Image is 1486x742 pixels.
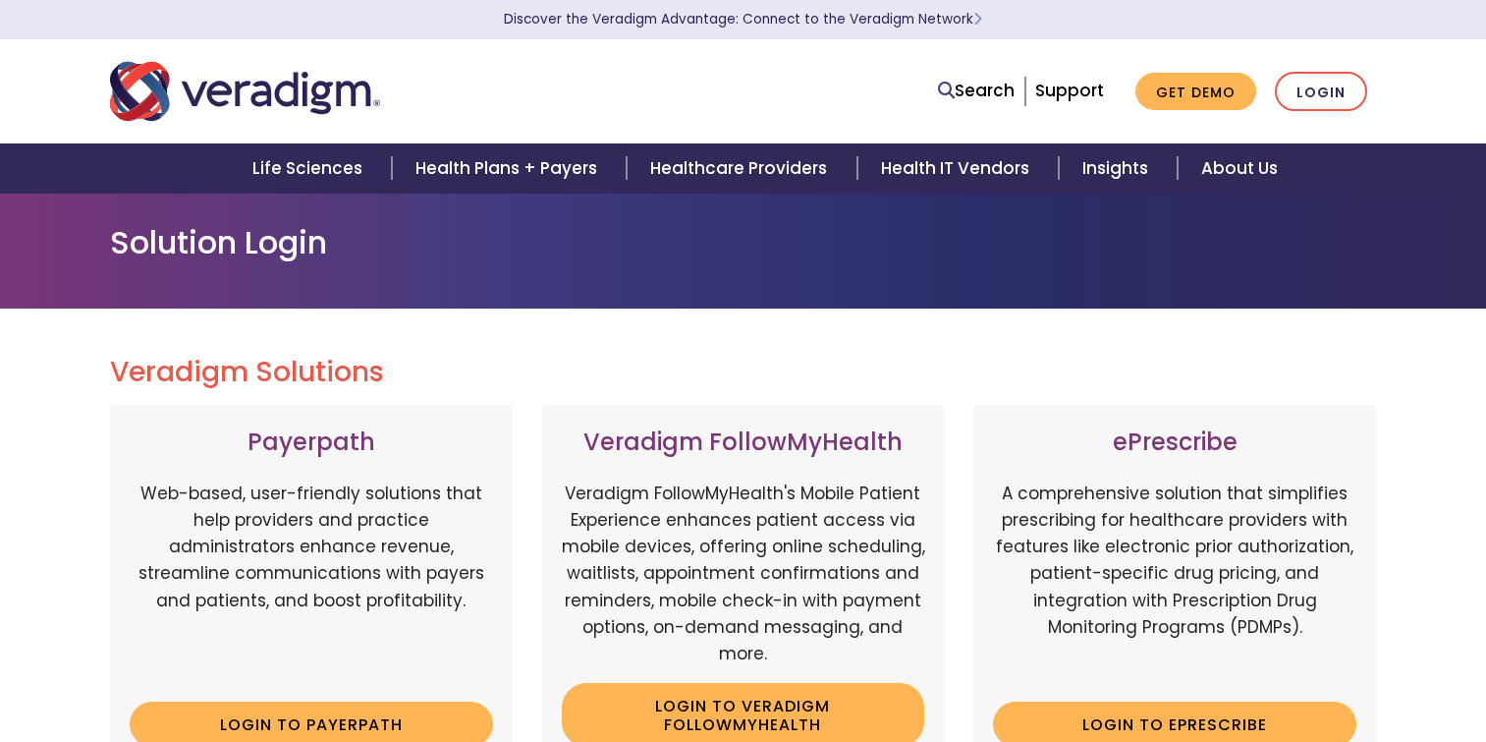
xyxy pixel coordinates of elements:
[392,143,627,194] a: Health Plans + Payers
[993,481,1356,687] p: A comprehensive solution that simplifies prescribing for healthcare providers with features like ...
[1275,72,1367,112] a: Login
[973,10,982,29] span: Learn More
[130,481,493,687] p: Web-based, user-friendly solutions that help providers and practice administrators enhance revenu...
[1059,143,1178,194] a: Insights
[562,481,925,667] p: Veradigm FollowMyHealth's Mobile Patient Experience enhances patient access via mobile devices, o...
[938,78,1015,104] a: Search
[110,224,1377,261] h1: Solution Login
[110,356,1377,389] h2: Veradigm Solutions
[110,59,380,124] img: Veradigm logo
[1035,79,1104,102] a: Support
[504,10,982,29] a: Discover the Veradigm Advantage: Connect to the Veradigm NetworkLearn More
[1135,73,1256,111] a: Get Demo
[229,143,392,194] a: Life Sciences
[130,428,493,457] h3: Payerpath
[993,428,1356,457] h3: ePrescribe
[857,143,1059,194] a: Health IT Vendors
[1178,143,1301,194] a: About Us
[562,428,925,457] h3: Veradigm FollowMyHealth
[627,143,856,194] a: Healthcare Providers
